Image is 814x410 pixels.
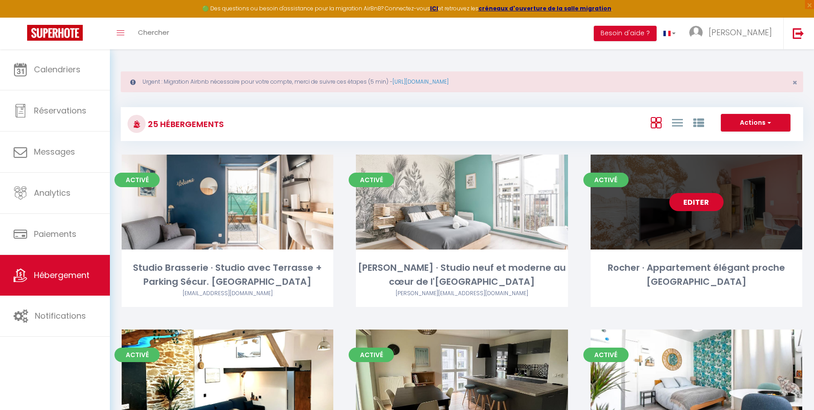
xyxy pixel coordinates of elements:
[27,25,83,41] img: Super Booking
[689,26,703,39] img: ...
[114,348,160,362] span: Activé
[356,261,568,289] div: [PERSON_NAME] · Studio neuf et moderne au cœur de l'[GEOGRAPHIC_DATA]
[651,115,662,130] a: Vue en Box
[7,4,34,31] button: Ouvrir le widget de chat LiveChat
[709,27,772,38] span: [PERSON_NAME]
[349,348,394,362] span: Activé
[34,228,76,240] span: Paiements
[34,64,80,75] span: Calendriers
[594,26,657,41] button: Besoin d'aide ?
[131,18,176,49] a: Chercher
[672,115,683,130] a: Vue en Liste
[34,269,90,281] span: Hébergement
[793,28,804,39] img: logout
[34,187,71,198] span: Analytics
[591,261,802,289] div: Rocher · Appartement élégant proche [GEOGRAPHIC_DATA]
[356,289,568,298] div: Airbnb
[122,261,333,289] div: Studio Brasserie · Studio avec Terrasse + Parking Sécur. [GEOGRAPHIC_DATA]
[583,173,629,187] span: Activé
[122,289,333,298] div: Airbnb
[35,310,86,321] span: Notifications
[669,193,724,211] a: Editer
[721,114,790,132] button: Actions
[349,173,394,187] span: Activé
[478,5,611,12] a: créneaux d'ouverture de la salle migration
[121,71,803,92] div: Urgent : Migration Airbnb nécessaire pour votre compte, merci de suivre ces étapes (5 min) -
[146,114,224,134] h3: 25 Hébergements
[583,348,629,362] span: Activé
[393,78,449,85] a: [URL][DOMAIN_NAME]
[792,77,797,88] span: ×
[34,146,75,157] span: Messages
[138,28,169,37] span: Chercher
[114,173,160,187] span: Activé
[792,79,797,87] button: Close
[34,105,86,116] span: Réservations
[430,5,438,12] a: ICI
[682,18,783,49] a: ... [PERSON_NAME]
[693,115,704,130] a: Vue par Groupe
